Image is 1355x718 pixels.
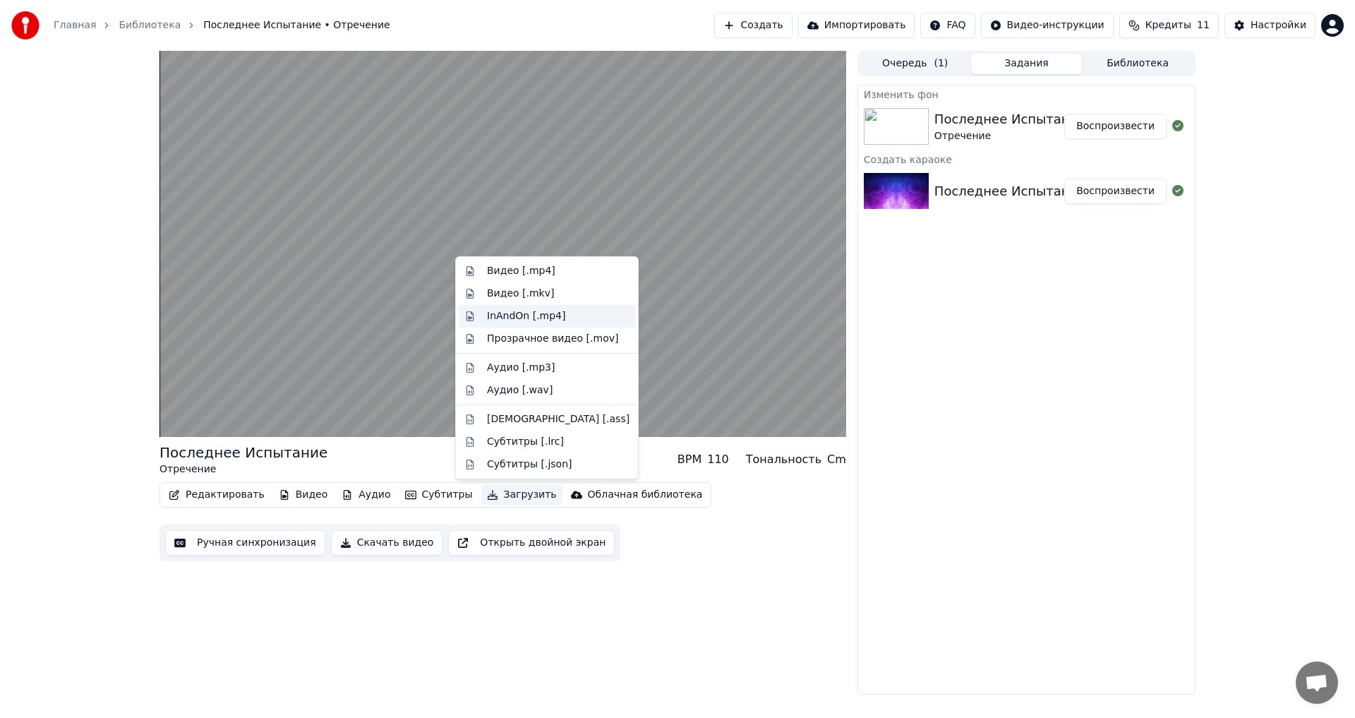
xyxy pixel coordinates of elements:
[707,451,729,468] div: 110
[981,13,1114,38] button: Видео-инструкции
[827,451,846,468] div: Cm
[746,451,821,468] div: Тональность
[588,488,703,502] div: Облачная библиотека
[860,54,971,74] button: Очередь
[1082,54,1193,74] button: Библиотека
[487,332,618,346] div: Прозрачное видео [.mov]
[798,13,915,38] button: Импортировать
[481,485,562,505] button: Загрузить
[487,412,630,426] div: [DEMOGRAPHIC_DATA] [.ass]
[448,530,615,556] button: Открыть двойной экран
[119,18,181,32] a: Библиотека
[487,287,554,301] div: Видео [.mkv]
[159,443,327,462] div: Последнее Испытание
[487,361,555,375] div: Аудио [.mp3]
[920,13,975,38] button: FAQ
[54,18,96,32] a: Главная
[1064,114,1167,139] button: Воспроизвести
[159,462,327,477] div: Отречение
[487,457,572,472] div: Субтитры [.json]
[934,56,948,71] span: ( 1 )
[934,181,1172,201] div: Последнее Испытание - Отречение
[487,264,555,278] div: Видео [.mp4]
[487,309,566,323] div: InAndOn [.mp4]
[487,383,553,397] div: Аудио [.wav]
[934,109,1086,129] div: Последнее Испытание
[1064,179,1167,204] button: Воспроизвести
[336,485,396,505] button: Аудио
[858,150,1195,167] div: Создать караоке
[165,530,325,556] button: Ручная синхронизация
[1197,18,1210,32] span: 11
[11,11,40,40] img: youka
[1119,13,1219,38] button: Кредиты11
[203,18,390,32] span: Последнее Испытание • Отречение
[163,485,270,505] button: Редактировать
[714,13,792,38] button: Создать
[273,485,334,505] button: Видео
[1224,13,1315,38] button: Настройки
[1251,18,1306,32] div: Настройки
[487,435,564,449] div: Субтитры [.lrc]
[1145,18,1191,32] span: Кредиты
[1296,662,1338,704] a: Открытый чат
[971,54,1083,74] button: Задания
[934,129,1086,143] div: Отречение
[54,18,390,32] nav: breadcrumb
[399,485,478,505] button: Субтитры
[858,85,1195,102] div: Изменить фон
[677,451,701,468] div: BPM
[331,530,443,556] button: Скачать видео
